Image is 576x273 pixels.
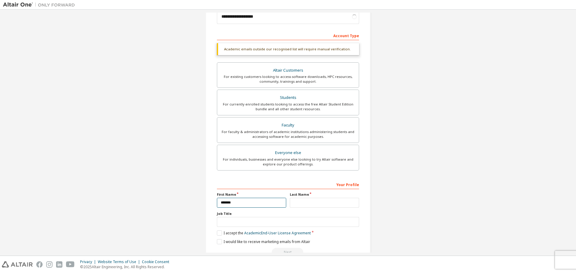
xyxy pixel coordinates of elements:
div: Website Terms of Use [98,260,142,264]
img: altair_logo.svg [2,261,33,268]
img: Altair One [3,2,78,8]
label: Job Title [217,211,359,216]
div: Your Profile [217,180,359,189]
label: Last Name [290,192,359,197]
div: For existing customers looking to access software downloads, HPC resources, community, trainings ... [221,74,355,84]
div: For individuals, businesses and everyone else looking to try Altair software and explore our prod... [221,157,355,167]
img: linkedin.svg [56,261,62,268]
img: facebook.svg [36,261,43,268]
div: Privacy [80,260,98,264]
label: I would like to receive marketing emails from Altair [217,239,310,244]
div: Faculty [221,121,355,129]
a: Academic End-User License Agreement [244,230,311,236]
div: Students [221,93,355,102]
div: Academic emails outside our recognised list will require manual verification. [217,43,359,55]
label: I accept the [217,230,311,236]
div: Everyone else [221,149,355,157]
img: youtube.svg [66,261,75,268]
div: For currently enrolled students looking to access the free Altair Student Edition bundle and all ... [221,102,355,111]
div: Please wait while checking email ... [217,248,359,257]
div: For faculty & administrators of academic institutions administering students and accessing softwa... [221,129,355,139]
label: First Name [217,192,286,197]
div: Account Type [217,31,359,40]
div: Cookie Consent [142,260,173,264]
p: © 2025 Altair Engineering, Inc. All Rights Reserved. [80,264,173,269]
div: Altair Customers [221,66,355,75]
img: instagram.svg [46,261,52,268]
